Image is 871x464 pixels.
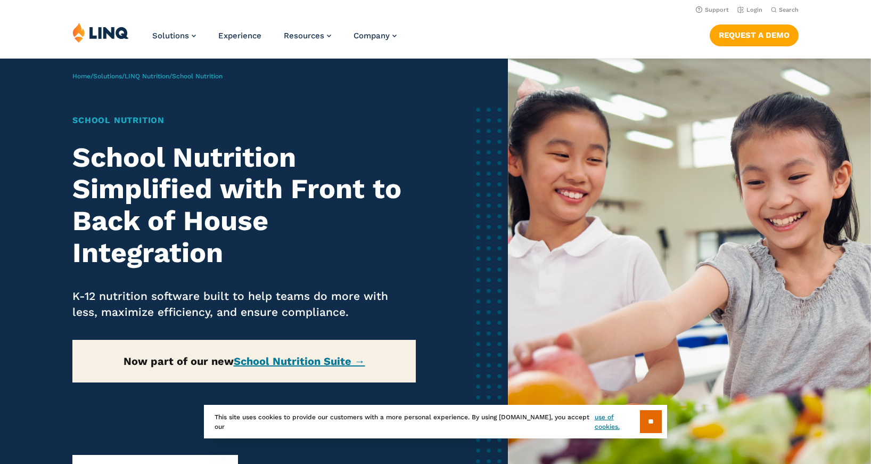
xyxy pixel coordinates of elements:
img: LINQ | K‑12 Software [72,22,129,43]
a: Solutions [152,31,196,40]
span: School Nutrition [172,72,223,80]
a: Home [72,72,91,80]
button: Open Search Bar [771,6,799,14]
span: Resources [284,31,324,40]
nav: Primary Navigation [152,22,397,58]
span: / / / [72,72,223,80]
h2: School Nutrition Simplified with Front to Back of House Integration [72,142,416,269]
a: Login [737,6,762,13]
a: Experience [218,31,261,40]
div: This site uses cookies to provide our customers with a more personal experience. By using [DOMAIN... [204,405,667,438]
a: School Nutrition Suite → [234,355,365,368]
p: K-12 nutrition software built to help teams do more with less, maximize efficiency, and ensure co... [72,288,416,320]
nav: Button Navigation [710,22,799,46]
a: use of cookies. [595,412,640,432]
strong: Now part of our new [124,355,365,368]
span: Company [354,31,390,40]
a: Support [696,6,729,13]
span: Solutions [152,31,189,40]
a: Request a Demo [710,25,799,46]
a: Company [354,31,397,40]
a: LINQ Nutrition [125,72,169,80]
a: Solutions [93,72,122,80]
a: Resources [284,31,331,40]
h1: School Nutrition [72,114,416,127]
span: Search [779,6,799,13]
